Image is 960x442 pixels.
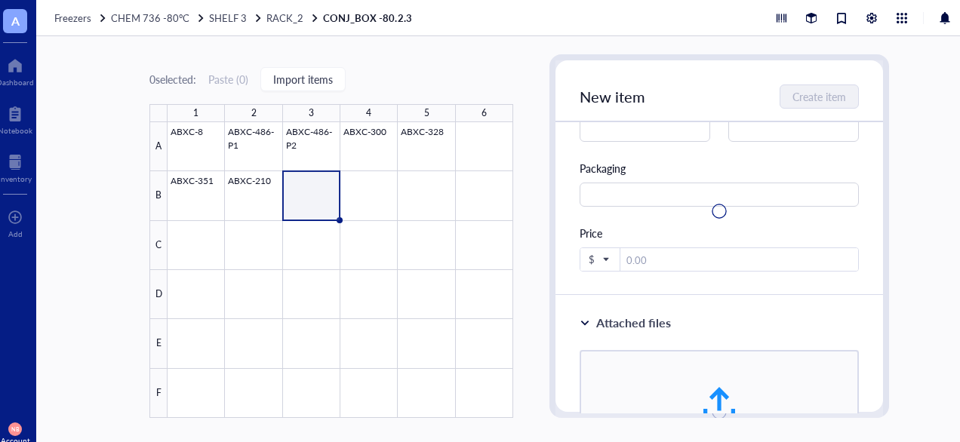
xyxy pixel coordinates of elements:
div: A [149,122,168,171]
div: 4 [366,104,371,122]
a: CHEM 736 -80°C [111,11,206,25]
div: E [149,319,168,368]
span: SHELF 3 [209,11,247,25]
div: 1 [193,104,198,122]
div: D [149,270,168,319]
div: Add [8,229,23,238]
div: C [149,221,168,270]
span: A [11,11,20,30]
div: 3 [309,104,314,122]
span: NB [11,426,19,433]
div: 5 [424,104,429,122]
span: Import items [273,73,333,85]
span: CHEM 736 -80°C [111,11,189,25]
button: Paste (0) [208,67,248,91]
div: F [149,369,168,418]
span: Freezers [54,11,91,25]
span: RACK_2 [266,11,303,25]
a: SHELF 3RACK_2 [209,11,320,25]
div: 0 selected: [149,71,196,87]
div: B [149,171,168,220]
a: CONJ_BOX -80.2.3 [323,11,414,25]
div: 2 [251,104,257,122]
button: Import items [260,67,346,91]
div: 6 [482,104,487,122]
a: Freezers [54,11,108,25]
